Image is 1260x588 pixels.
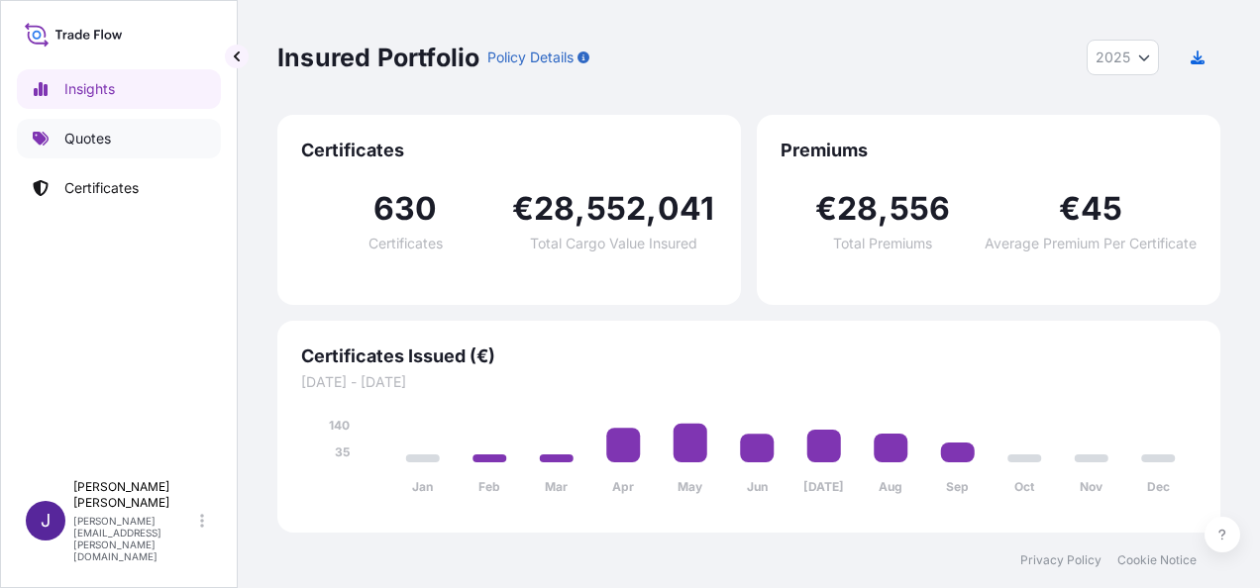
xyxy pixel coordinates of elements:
tspan: May [678,479,703,494]
tspan: Sep [946,479,969,494]
tspan: Jan [412,479,433,494]
tspan: Oct [1014,479,1035,494]
span: 552 [586,193,647,225]
span: , [575,193,585,225]
p: Policy Details [487,48,574,67]
span: [DATE] - [DATE] [301,372,1197,392]
span: 45 [1081,193,1122,225]
span: Premiums [781,139,1197,162]
tspan: Mar [545,479,568,494]
span: J [41,511,51,531]
span: Certificates [301,139,717,162]
span: 2025 [1096,48,1130,67]
span: 630 [373,193,438,225]
span: € [1059,193,1081,225]
span: 28 [837,193,878,225]
tspan: [DATE] [803,479,844,494]
p: Insured Portfolio [277,42,479,73]
tspan: Jun [747,479,768,494]
p: Quotes [64,129,111,148]
p: [PERSON_NAME] [PERSON_NAME] [73,479,196,511]
tspan: Aug [879,479,902,494]
span: 28 [534,193,575,225]
span: Average Premium Per Certificate [985,237,1197,250]
span: , [646,193,657,225]
span: Total Premiums [833,237,932,250]
tspan: Nov [1080,479,1103,494]
span: € [815,193,837,225]
a: Insights [17,69,221,109]
p: [PERSON_NAME][EMAIL_ADDRESS][PERSON_NAME][DOMAIN_NAME] [73,515,196,562]
tspan: Apr [612,479,634,494]
span: Total Cargo Value Insured [530,237,697,250]
button: Year Selector [1087,40,1159,75]
span: Certificates [368,237,443,250]
span: € [512,193,534,225]
p: Insights [64,79,115,99]
a: Privacy Policy [1020,552,1102,568]
p: Certificates [64,178,139,198]
a: Cookie Notice [1117,552,1197,568]
tspan: 35 [335,444,350,459]
span: Certificates Issued (€) [301,344,1197,368]
tspan: 140 [329,418,350,433]
span: 041 [658,193,715,225]
a: Certificates [17,168,221,208]
span: 556 [890,193,951,225]
a: Quotes [17,119,221,158]
tspan: Dec [1147,479,1170,494]
span: , [878,193,889,225]
tspan: Feb [478,479,500,494]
